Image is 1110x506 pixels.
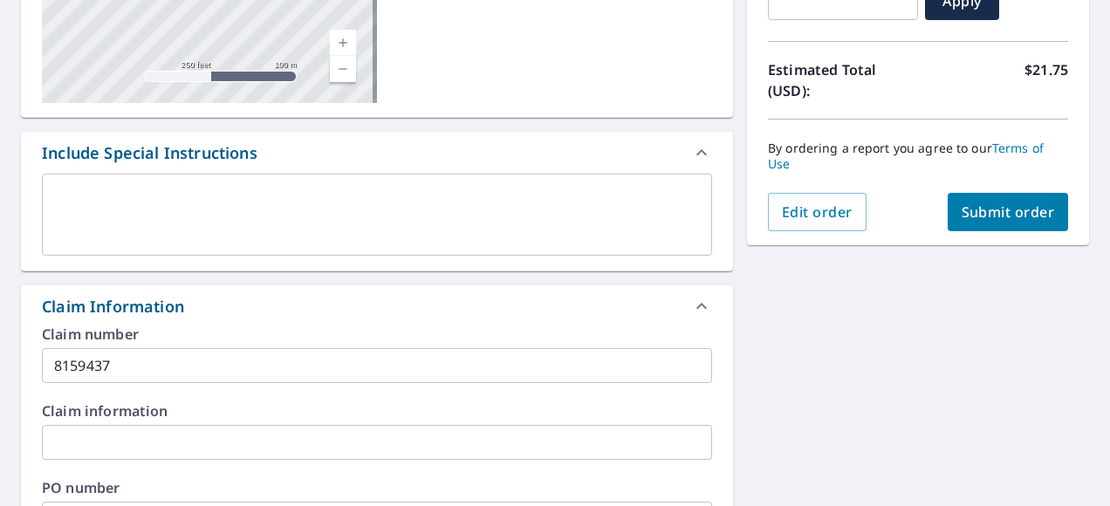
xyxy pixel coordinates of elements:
[768,140,1068,172] p: By ordering a report you agree to our
[768,140,1044,172] a: Terms of Use
[42,327,712,341] label: Claim number
[962,202,1055,222] span: Submit order
[782,202,853,222] span: Edit order
[42,404,712,418] label: Claim information
[948,193,1069,231] button: Submit order
[330,56,356,82] a: Current Level 17, Zoom Out
[42,295,184,318] div: Claim Information
[768,193,867,231] button: Edit order
[42,481,712,495] label: PO number
[1024,59,1068,101] p: $21.75
[330,30,356,56] a: Current Level 17, Zoom In
[21,285,733,327] div: Claim Information
[42,141,257,165] div: Include Special Instructions
[21,132,733,174] div: Include Special Instructions
[768,59,918,101] p: Estimated Total (USD):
